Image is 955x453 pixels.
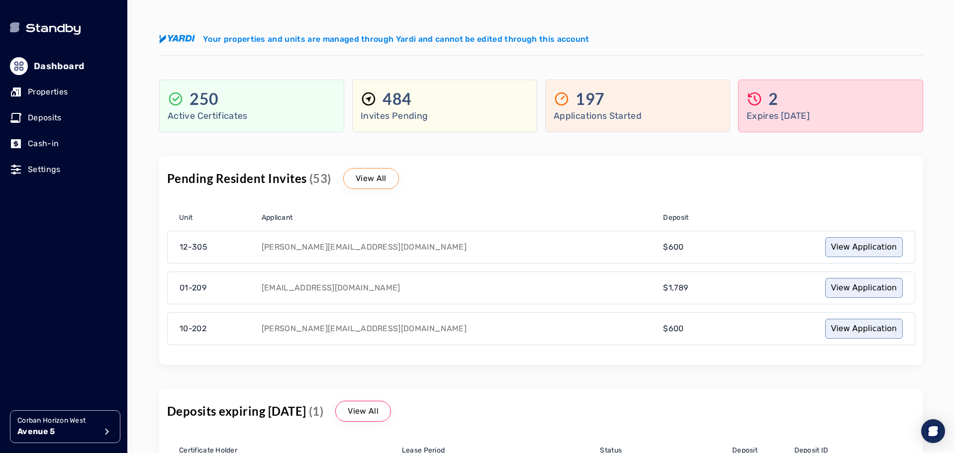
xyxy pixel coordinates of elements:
span: (53) [309,171,331,185]
div: Open Intercom Messenger [921,419,945,443]
a: View Application [825,278,903,298]
p: 12-305 [180,241,207,253]
p: Avenue 5 [17,426,97,438]
p: 197 [575,89,605,109]
p: Dashboard [34,59,84,73]
p: Settings [28,164,61,176]
p: $600 [663,323,683,335]
a: Deposits [10,107,117,129]
p: Invites Pending [361,109,529,123]
p: Applications Started [554,109,722,123]
span: Deposit [663,213,688,223]
p: [PERSON_NAME][EMAIL_ADDRESS][DOMAIN_NAME] [262,243,467,251]
button: Corban Horizon WestAvenue 5 [10,410,120,443]
p: 250 [190,89,219,109]
p: Deposits [28,112,62,124]
p: Corban Horizon West [17,416,97,426]
p: Your properties and units are managed through Yardi and cannot be edited through this account [203,33,589,45]
a: Settings [10,159,117,181]
span: Unit [179,213,192,223]
p: [PERSON_NAME][EMAIL_ADDRESS][DOMAIN_NAME] [262,325,467,333]
p: Properties [28,86,68,98]
p: Pending Resident Invites [167,171,331,186]
img: yardi [159,35,195,44]
a: View All [343,168,399,189]
p: Deposits expiring [DATE] [167,403,323,419]
p: 484 [382,89,412,109]
a: View Application [825,319,903,339]
p: Cash-in [28,138,59,150]
span: Applicant [262,213,293,223]
a: View All [335,401,391,422]
a: Dashboard [10,55,117,77]
p: [EMAIL_ADDRESS][DOMAIN_NAME] [262,284,400,292]
a: Cash-in [10,133,117,155]
a: View Application [825,237,903,257]
p: View All [348,405,379,417]
p: 2 [768,89,778,109]
p: 01-209 [180,282,206,294]
p: 10-202 [180,323,206,335]
p: Active Certificates [168,109,336,123]
p: $600 [663,241,683,253]
p: Expires [DATE] [747,109,915,123]
span: (1) [309,404,323,418]
p: $1,789 [663,282,688,294]
p: View All [356,173,386,184]
a: Properties [10,81,117,103]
